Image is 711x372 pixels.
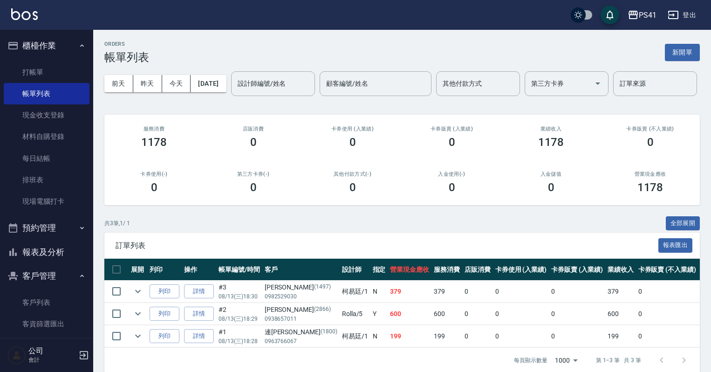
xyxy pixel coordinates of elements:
[462,303,493,325] td: 0
[349,136,356,149] h3: 0
[658,241,693,249] a: 報表匯出
[493,259,549,281] th: 卡券使用 (入業績)
[104,75,133,92] button: 前天
[462,281,493,303] td: 0
[340,325,370,347] td: 柯易廷 /1
[493,325,549,347] td: 0
[265,292,337,301] p: 0982529030
[7,346,26,365] img: Person
[605,303,636,325] td: 600
[431,281,462,303] td: 379
[370,325,388,347] td: N
[4,104,89,126] a: 現金收支登錄
[340,259,370,281] th: 設計師
[605,281,636,303] td: 379
[150,329,179,344] button: 列印
[462,259,493,281] th: 店販消費
[612,126,689,132] h2: 卡券販賣 (不入業績)
[601,6,619,24] button: save
[370,281,388,303] td: N
[549,325,605,347] td: 0
[182,259,216,281] th: 操作
[590,76,605,91] button: Open
[191,75,226,92] button: [DATE]
[549,259,605,281] th: 卡券販賣 (入業績)
[4,62,89,83] a: 打帳單
[549,281,605,303] td: 0
[116,241,658,250] span: 訂單列表
[449,136,455,149] h3: 0
[265,315,337,323] p: 0938657011
[215,126,292,132] h2: 店販消費
[658,238,693,253] button: 報表匯出
[216,281,262,303] td: #3
[4,34,89,58] button: 櫃檯作業
[4,126,89,147] a: 材料自購登錄
[4,292,89,313] a: 客戶列表
[262,259,340,281] th: 客戶
[596,356,641,365] p: 第 1–3 筆 共 3 筆
[413,126,490,132] h2: 卡券販賣 (入業績)
[133,75,162,92] button: 昨天
[216,325,262,347] td: #1
[131,307,145,321] button: expand row
[116,171,192,177] h2: 卡券使用(-)
[250,181,257,194] h3: 0
[116,126,192,132] h3: 服務消費
[250,136,257,149] h3: 0
[314,305,331,315] p: (2866)
[538,136,564,149] h3: 1178
[349,181,356,194] h3: 0
[449,181,455,194] h3: 0
[11,8,38,20] img: Logo
[4,313,89,335] a: 客資篩選匯出
[28,346,76,356] h5: 公司
[549,303,605,325] td: 0
[321,327,337,337] p: (1800)
[513,126,589,132] h2: 業績收入
[388,325,431,347] td: 199
[314,126,391,132] h2: 卡券使用 (入業績)
[150,307,179,321] button: 列印
[184,284,214,299] a: 詳情
[265,305,337,315] div: [PERSON_NAME]
[219,292,260,301] p: 08/13 (三) 18:30
[215,171,292,177] h2: 第三方卡券(-)
[104,51,149,64] h3: 帳單列表
[104,41,149,47] h2: ORDERS
[4,264,89,288] button: 客戶管理
[265,327,337,337] div: 連[PERSON_NAME]
[131,329,145,343] button: expand row
[612,171,689,177] h2: 營業現金應收
[431,303,462,325] td: 600
[493,303,549,325] td: 0
[4,191,89,212] a: 現場電腦打卡
[162,75,191,92] button: 今天
[431,259,462,281] th: 服務消費
[104,219,130,227] p: 共 3 筆, 1 / 1
[216,303,262,325] td: #2
[340,281,370,303] td: 柯易廷 /1
[219,337,260,345] p: 08/13 (三) 18:28
[388,259,431,281] th: 營業現金應收
[388,281,431,303] td: 379
[265,337,337,345] p: 0963766067
[665,44,700,61] button: 新開單
[370,259,388,281] th: 指定
[216,259,262,281] th: 帳單編號/時間
[647,136,654,149] h3: 0
[637,181,663,194] h3: 1178
[514,356,547,365] p: 每頁顯示數量
[513,171,589,177] h2: 入金儲值
[548,181,554,194] h3: 0
[605,325,636,347] td: 199
[4,240,89,264] button: 報表及分析
[184,329,214,344] a: 詳情
[639,9,656,21] div: PS41
[150,284,179,299] button: 列印
[4,169,89,191] a: 排班表
[370,303,388,325] td: Y
[314,282,331,292] p: (1497)
[340,303,370,325] td: Rolla /5
[219,315,260,323] p: 08/13 (三) 18:29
